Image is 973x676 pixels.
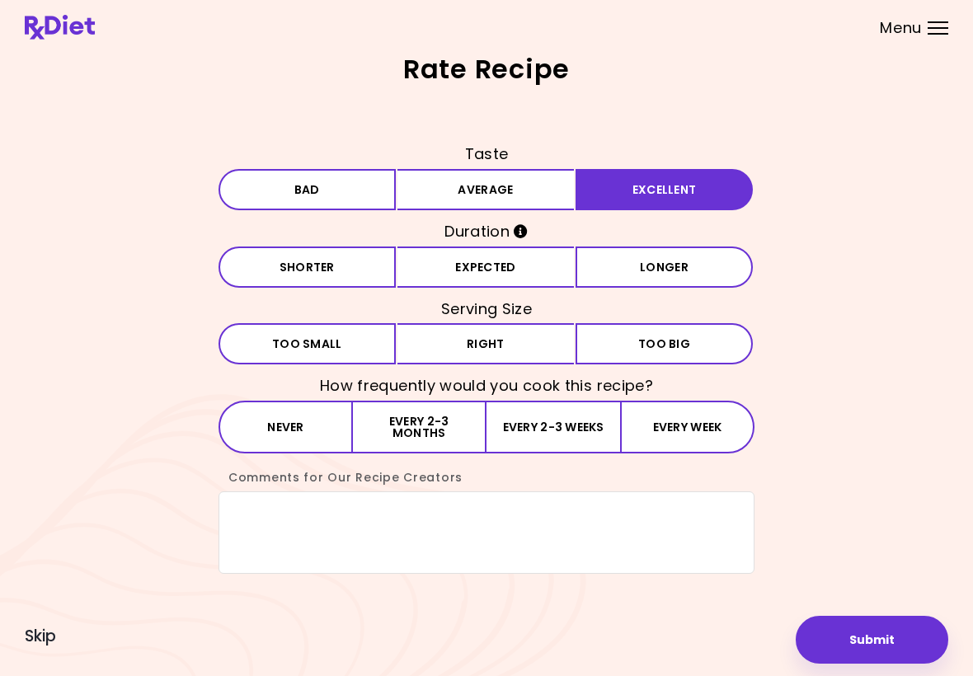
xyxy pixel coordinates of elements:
button: Every 2-3 weeks [486,401,620,453]
span: Menu [880,21,922,35]
span: Too big [638,338,690,350]
h3: Taste [219,141,754,167]
button: Excellent [576,169,753,210]
h3: Duration [219,218,754,245]
button: Every week [620,401,754,453]
button: Right [397,323,575,364]
button: Never [219,401,353,453]
button: Skip [25,627,56,645]
h2: Rate Recipe [25,56,948,82]
i: Info [514,224,528,238]
button: Every 2-3 months [353,401,486,453]
button: Too big [576,323,753,364]
button: Bad [219,169,396,210]
button: Average [397,169,575,210]
button: Longer [576,246,753,288]
button: Shorter [219,246,396,288]
img: RxDiet [25,15,95,40]
button: Submit [796,616,948,664]
span: Too small [272,338,342,350]
button: Too small [219,323,396,364]
label: Comments for Our Recipe Creators [219,469,463,486]
button: Expected [397,246,575,288]
h3: How frequently would you cook this recipe? [219,373,754,399]
h3: Serving Size [219,296,754,322]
